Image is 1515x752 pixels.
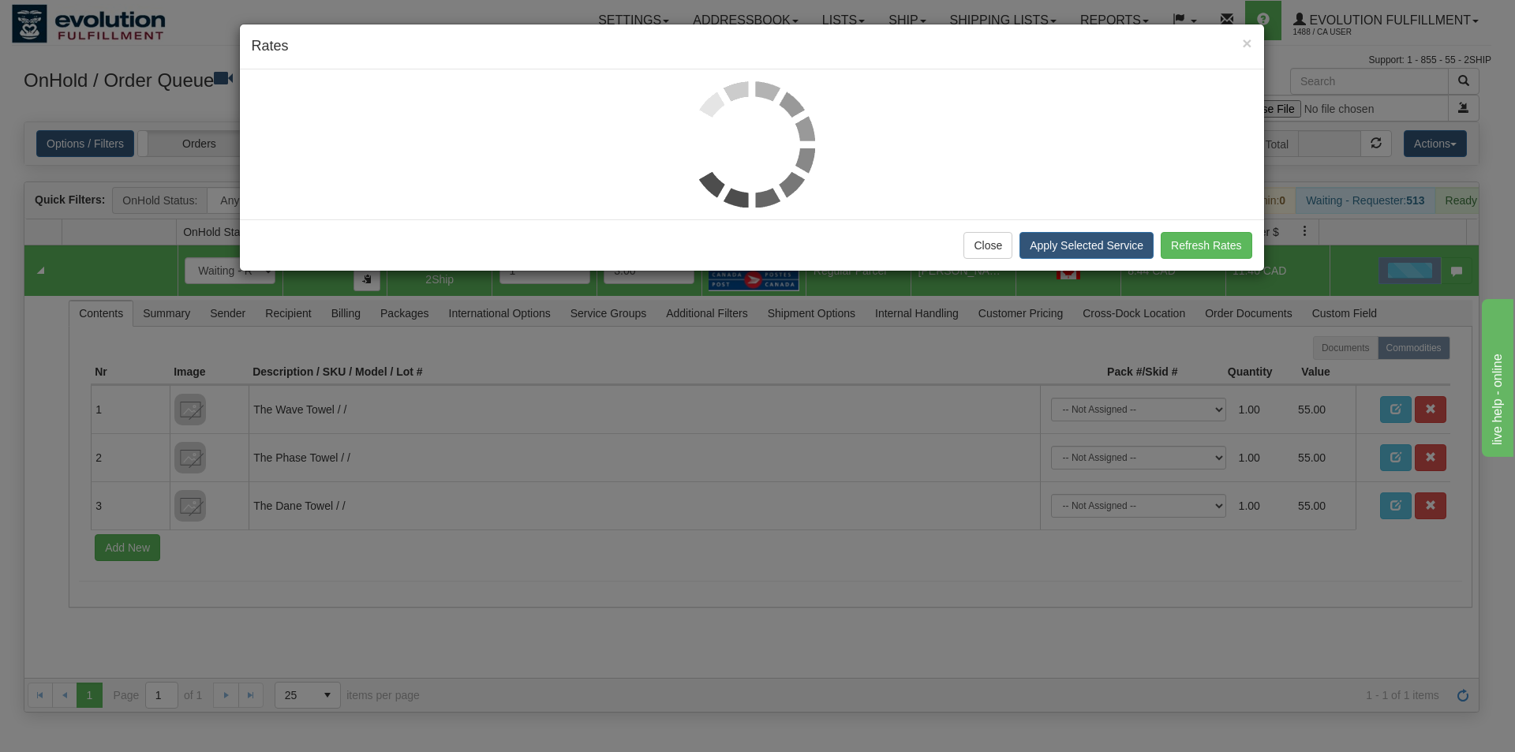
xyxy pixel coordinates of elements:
button: Apply Selected Service [1019,232,1154,259]
img: loader.gif [689,81,815,208]
span: × [1242,34,1251,52]
div: live help - online [12,9,146,28]
button: Close [963,232,1012,259]
h4: Rates [252,36,1252,57]
button: Refresh Rates [1161,232,1251,259]
iframe: chat widget [1479,295,1513,456]
button: Close [1242,35,1251,51]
